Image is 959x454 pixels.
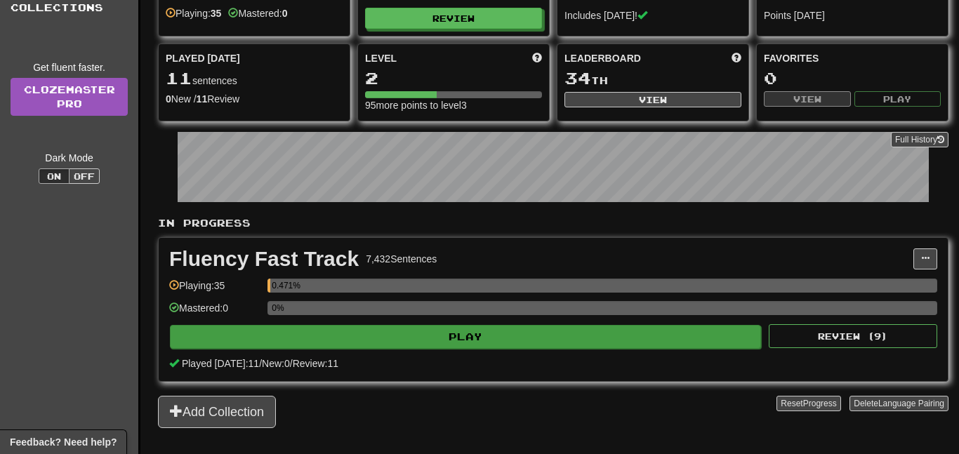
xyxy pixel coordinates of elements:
span: 34 [564,68,591,88]
strong: 0 [282,8,288,19]
span: / [290,358,293,369]
div: 0 [764,69,941,87]
strong: 35 [211,8,222,19]
a: ClozemasterPro [11,78,128,116]
button: Review (9) [769,324,937,348]
button: Full History [891,132,948,147]
div: Includes [DATE]! [564,8,741,22]
span: New: 0 [262,358,290,369]
button: Play [854,91,941,107]
p: In Progress [158,216,948,230]
button: Play [170,325,761,349]
span: / [259,358,262,369]
span: Progress [803,399,837,408]
button: Review [365,8,542,29]
div: 95 more points to level 3 [365,98,542,112]
span: Language Pairing [878,399,944,408]
div: th [564,69,741,88]
span: Played [DATE] [166,51,240,65]
div: Favorites [764,51,941,65]
button: DeleteLanguage Pairing [849,396,948,411]
div: Points [DATE] [764,8,941,22]
div: Get fluent faster. [11,60,128,74]
span: Review: 11 [293,358,338,369]
div: 7,432 Sentences [366,252,437,266]
div: Fluency Fast Track [169,248,359,269]
span: Leaderboard [564,51,641,65]
div: Playing: [166,6,221,20]
span: Open feedback widget [10,435,117,449]
span: This week in points, UTC [732,51,741,65]
div: New / Review [166,92,343,106]
strong: 0 [166,93,171,105]
div: 2 [365,69,542,87]
button: View [764,91,851,107]
button: Off [69,168,100,184]
div: Playing: 35 [169,279,260,302]
span: Score more points to level up [532,51,542,65]
button: Add Collection [158,396,276,428]
span: Level [365,51,397,65]
div: Dark Mode [11,151,128,165]
button: ResetProgress [776,396,840,411]
div: sentences [166,69,343,88]
button: On [39,168,70,184]
span: 11 [166,68,192,88]
button: View [564,92,741,107]
span: Played [DATE]: 11 [182,358,259,369]
div: Mastered: 0 [169,301,260,324]
strong: 11 [197,93,208,105]
div: Mastered: [228,6,287,20]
